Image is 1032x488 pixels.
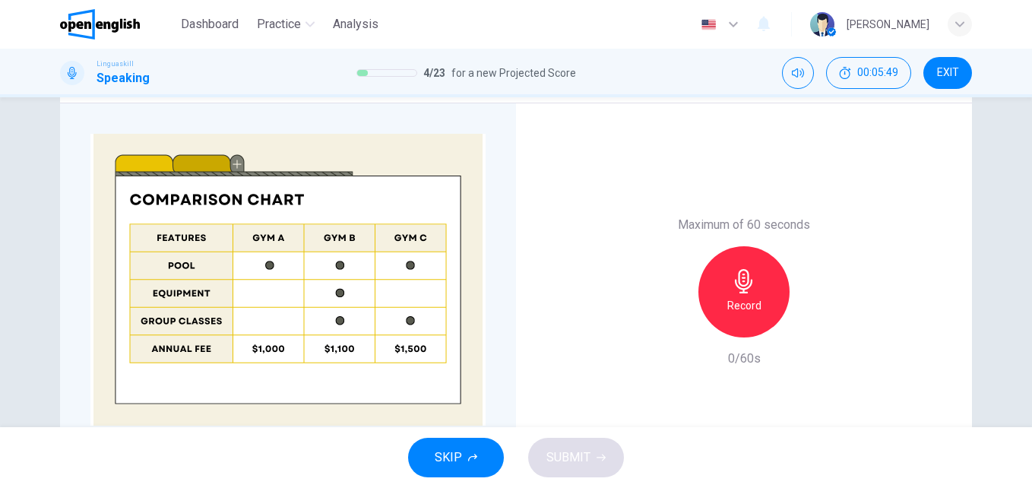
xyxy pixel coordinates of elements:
img: OpenEnglish logo [60,9,140,40]
span: for a new Projected Score [451,64,576,82]
h6: 0/60s [728,350,761,368]
span: Practice [257,15,301,33]
button: SKIP [408,438,504,477]
span: Analysis [333,15,378,33]
button: EXIT [923,57,972,89]
div: Mute [782,57,814,89]
button: Practice [251,11,321,38]
h1: Speaking [97,69,150,87]
span: SKIP [435,447,462,468]
a: OpenEnglish logo [60,9,175,40]
span: 4 / 23 [423,64,445,82]
span: Dashboard [181,15,239,33]
span: Linguaskill [97,59,134,69]
div: Hide [826,57,911,89]
h6: Maximum of 60 seconds [678,216,810,234]
button: 00:05:49 [826,57,911,89]
img: undefined [90,134,486,426]
div: [PERSON_NAME] [847,15,929,33]
h6: Record [727,296,761,315]
button: Record [698,246,790,337]
img: en [699,19,718,30]
span: EXIT [937,67,959,79]
img: Profile picture [810,12,834,36]
button: Dashboard [175,11,245,38]
span: 00:05:49 [857,67,898,79]
button: Analysis [327,11,385,38]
